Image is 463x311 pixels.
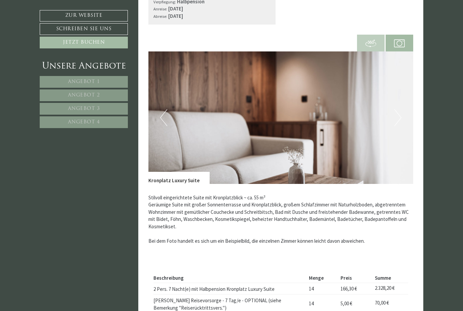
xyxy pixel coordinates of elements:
[40,37,128,48] a: Jetzt buchen
[365,38,376,49] img: 360-grad.svg
[10,31,96,36] small: 20:05
[40,10,128,22] a: Zur Website
[168,13,183,19] b: [DATE]
[338,273,372,283] th: Preis
[168,5,183,12] b: [DATE]
[5,18,99,37] div: Guten Tag, wie können wir Ihnen helfen?
[153,273,307,283] th: Beschreibung
[372,273,408,283] th: Summe
[306,283,338,294] td: 14
[153,13,167,19] small: Abreise:
[68,106,100,111] span: Angebot 3
[372,283,408,294] td: 2.328,20 €
[121,5,144,16] div: [DATE]
[148,194,414,244] p: Stilvoll eingerichtete Suite mit Kronplatzblick ~ ca. 55 m² Geräumige Suite mit großer Sonnenterr...
[40,23,128,35] a: Schreiben Sie uns
[341,300,352,307] span: 5,00 €
[341,285,357,292] span: 166,30 €
[68,93,100,98] span: Angebot 2
[394,109,401,126] button: Next
[40,60,128,73] div: Unsere Angebote
[68,120,100,125] span: Angebot 4
[148,51,414,184] img: image
[153,6,167,11] small: Anreise:
[148,172,210,184] div: Kronplatz Luxury Suite
[153,283,307,294] td: 2 Pers. 7 Nacht(e) mit Halbpension Kronplatz Luxury Suite
[160,109,167,126] button: Previous
[306,273,338,283] th: Menge
[10,19,96,24] div: Montis – Active Nature Spa
[68,79,100,84] span: Angebot 1
[221,177,265,189] button: Senden
[394,38,405,49] img: camera.svg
